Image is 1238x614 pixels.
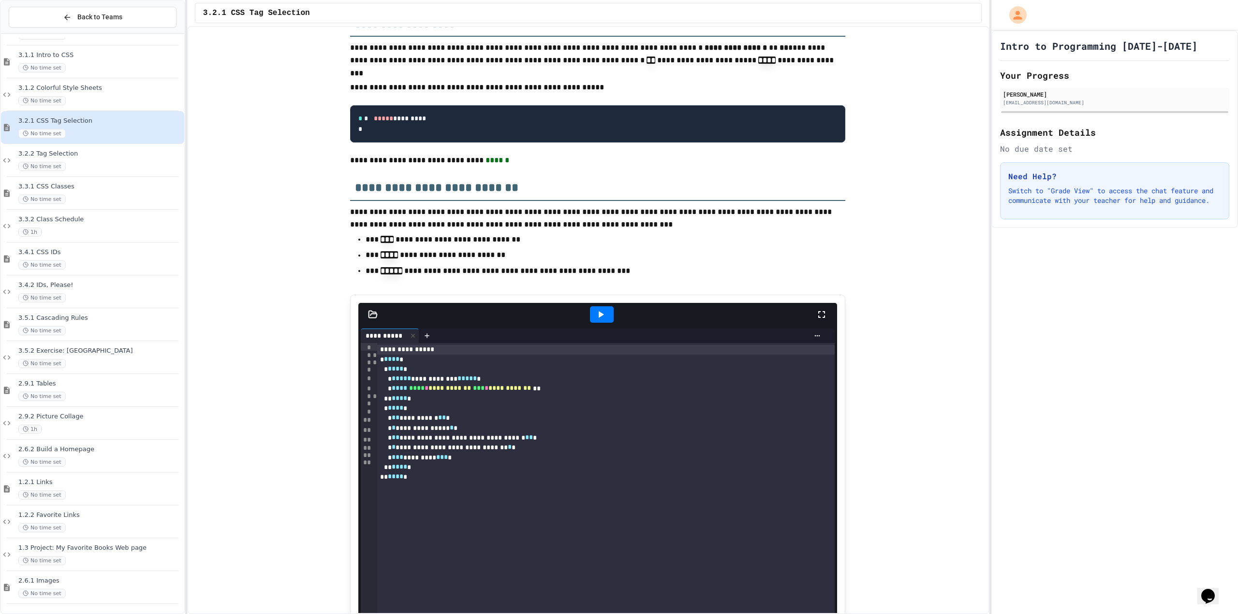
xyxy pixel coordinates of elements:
[18,84,182,92] span: 3.1.2 Colorful Style Sheets
[18,556,66,565] span: No time set
[1008,171,1221,182] h3: Need Help?
[18,589,66,598] span: No time set
[18,183,182,191] span: 3.3.1 CSS Classes
[9,7,177,28] button: Back to Teams
[18,511,182,519] span: 1.2.2 Favorite Links
[999,4,1029,26] div: My Account
[18,248,182,257] span: 3.4.1 CSS IDs
[18,413,182,421] span: 2.9.2 Picture Collage
[18,162,66,171] span: No time set
[1000,69,1229,82] h2: Your Progress
[18,150,182,158] span: 3.2.2 Tag Selection
[1197,575,1228,604] iframe: chat widget
[18,445,182,454] span: 2.6.2 Build a Homepage
[18,281,182,289] span: 3.4.2 IDs, Please!
[18,63,66,72] span: No time set
[18,577,182,585] span: 2.6.1 Images
[18,347,182,355] span: 3.5.2 Exercise: [GEOGRAPHIC_DATA]
[18,523,66,532] span: No time set
[18,490,66,500] span: No time set
[18,117,182,125] span: 3.2.1 CSS Tag Selection
[1003,99,1226,106] div: [EMAIL_ADDRESS][DOMAIN_NAME]
[1000,143,1229,155] div: No due date set
[18,425,42,434] span: 1h
[18,293,66,302] span: No time set
[77,12,122,22] span: Back to Teams
[18,392,66,401] span: No time set
[18,457,66,467] span: No time set
[18,228,42,237] span: 1h
[18,195,66,204] span: No time set
[18,129,66,138] span: No time set
[18,51,182,59] span: 3.1.1 Intro to CSS
[18,544,182,552] span: 1.3 Project: My Favorite Books Web page
[1003,90,1226,99] div: [PERSON_NAME]
[1008,186,1221,205] p: Switch to "Grade View" to access the chat feature and communicate with your teacher for help and ...
[1000,126,1229,139] h2: Assignment Details
[1000,39,1197,53] h1: Intro to Programming [DATE]-[DATE]
[18,326,66,335] span: No time set
[18,260,66,270] span: No time set
[18,359,66,368] span: No time set
[18,380,182,388] span: 2.9.1 Tables
[18,96,66,105] span: No time set
[18,215,182,224] span: 3.3.2 Class Schedule
[18,314,182,322] span: 3.5.1 Cascading Rules
[203,7,310,19] span: 3.2.1 CSS Tag Selection
[18,478,182,486] span: 1.2.1 Links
